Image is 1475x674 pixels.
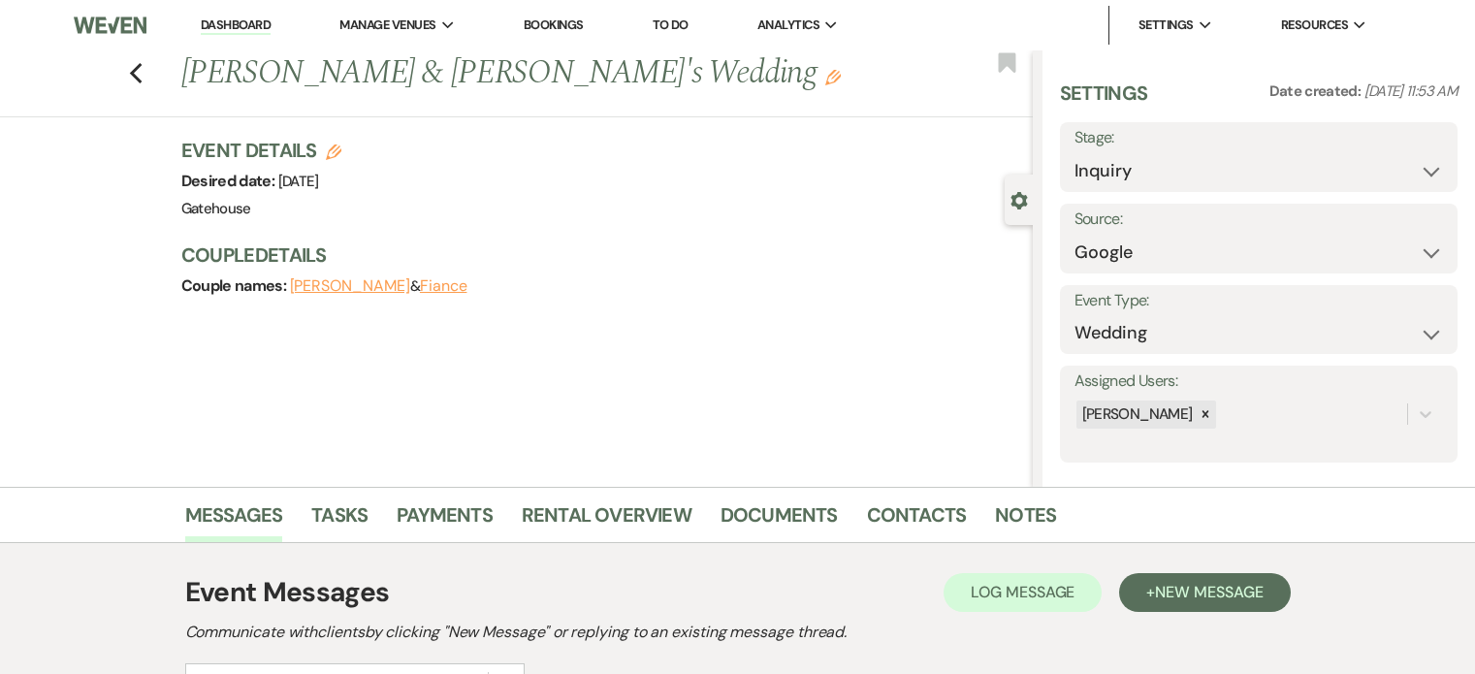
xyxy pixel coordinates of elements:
span: Settings [1138,16,1194,35]
span: Desired date: [181,171,278,191]
button: Close lead details [1010,190,1028,209]
a: Dashboard [201,16,271,35]
button: Edit [825,68,841,85]
label: Event Type: [1074,287,1443,315]
span: & [290,276,467,296]
a: Tasks [311,499,368,542]
span: Manage Venues [339,16,435,35]
label: Stage: [1074,124,1443,152]
a: To Do [653,16,689,33]
h3: Event Details [181,137,342,164]
span: New Message [1155,582,1263,602]
button: Fiance [420,278,467,294]
h1: [PERSON_NAME] & [PERSON_NAME]'s Wedding [181,50,855,97]
span: Gatehouse [181,199,251,218]
a: Documents [721,499,838,542]
a: Bookings [524,16,584,33]
button: Log Message [944,573,1102,612]
span: Date created: [1269,81,1364,101]
a: Messages [185,499,283,542]
a: Payments [397,499,493,542]
a: Notes [995,499,1056,542]
button: +New Message [1119,573,1290,612]
h1: Event Messages [185,572,390,613]
button: [PERSON_NAME] [290,278,410,294]
a: Contacts [867,499,967,542]
span: Resources [1281,16,1348,35]
label: Assigned Users: [1074,368,1443,396]
span: Analytics [757,16,819,35]
a: Rental Overview [522,499,691,542]
div: [PERSON_NAME] [1076,401,1196,429]
span: [DATE] [278,172,319,191]
span: Log Message [971,582,1074,602]
span: [DATE] 11:53 AM [1364,81,1458,101]
h2: Communicate with clients by clicking "New Message" or replying to an existing message thread. [185,621,1291,644]
img: Weven Logo [74,5,146,46]
label: Source: [1074,206,1443,234]
h3: Settings [1060,80,1148,122]
h3: Couple Details [181,241,1013,269]
span: Couple names: [181,275,290,296]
